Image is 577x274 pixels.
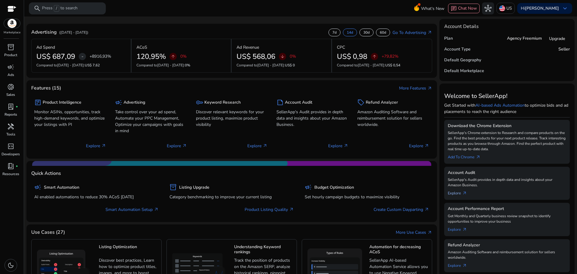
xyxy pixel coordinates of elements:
button: hub [482,2,494,14]
p: Product [4,52,17,58]
span: code_blocks [7,143,14,150]
p: Take control over your ad spend, Automate your PPC Management, Optimize your campaigns with goals... [115,109,187,134]
p: CPC [337,44,345,50]
span: / [54,5,59,12]
span: summarize [276,99,284,106]
h2: US$ 568,06 [237,52,275,61]
span: US$ 0 [285,63,295,68]
h4: Quick Actions [31,171,61,176]
span: donut_small [7,83,14,90]
p: Marketplace [4,30,20,35]
h4: Use Cases (27) [31,230,65,235]
p: SellerApp's Audit provides in depth data and insights about your Amazon Business. [276,109,348,128]
p: Tools [6,132,15,137]
span: arrow_outward [462,227,467,232]
p: 7d [332,30,337,35]
a: Add To Chrome [448,152,485,160]
p: Explore [409,143,429,149]
p: Sales [6,92,15,97]
span: arrow_upward [171,54,176,59]
span: arrow_outward [289,207,294,212]
h5: Product Intelligence [43,100,81,105]
span: inventory_2 [169,184,177,191]
a: More Use Casesarrow_outward [396,229,432,236]
p: 0% [180,54,187,59]
span: arrow_outward [182,143,187,148]
span: arrow_outward [424,143,429,148]
a: Create Custom Dayparting [374,206,429,213]
span: What's New [421,3,444,14]
span: arrow_outward [101,143,106,148]
p: Monitor ASINs, opportunities, track high-demand keywords, and optimize your listings with PI [34,109,106,128]
h5: Advertising [124,100,145,105]
span: - [81,53,84,60]
p: 30d [363,30,370,35]
p: Compared to : [36,62,126,68]
p: Amazon Auditing Software and reimbursement solution for sellers worldwide. [448,249,566,260]
p: Compared to : [237,62,326,68]
p: Ad Revenue [237,44,259,50]
p: US [506,3,512,14]
h2: 120,95% [136,52,166,61]
p: Explore [247,143,267,149]
h3: Welcome to SellerApp! [444,93,570,100]
h5: Understanding Keyword rankings [234,245,294,255]
span: search [34,5,41,12]
p: Press to search [42,5,78,12]
span: arrow_outward [154,207,159,212]
h5: Listing Optimization [99,245,158,255]
p: 14d [347,30,353,35]
span: US$ 7,62 [85,63,100,68]
span: arrow_outward [424,207,429,212]
button: chatChat Now [448,4,480,13]
h5: Budget Optimization [314,185,354,190]
p: Discover relevant keywords for your product listing, maximize product visibility [196,109,268,128]
h5: Automation for decreasing ACoS [369,245,429,255]
a: Product Listing Quality [245,206,294,213]
h5: Keyword Research [204,100,241,105]
p: Get Started with to optimize bids and ad placements to reach the right audience [444,102,570,115]
h4: Advertising [31,29,57,35]
span: Upgrade [549,35,565,42]
span: campaign [305,184,312,191]
p: Category benchmarking to improve your current listing [169,194,294,200]
p: SellerApp's Chrome extension to Research and compare products on the go. Find the best products f... [448,130,566,152]
span: arrow_outward [343,143,348,148]
a: Explorearrow_outward [448,224,472,233]
p: ACoS [136,44,147,50]
p: SellerApp's Audit provides in depth data and insights about your Amazon Business. [448,177,566,188]
p: 0% [290,54,296,59]
p: Set hourly campaign budgets to maximize visibility [305,194,429,200]
span: [DATE] - [DATE] [157,63,184,68]
h2: US$ 687,09 [36,52,75,61]
p: Compared to : [136,62,226,68]
h5: Refund Analyzer [448,243,566,248]
span: Chat Now [458,5,477,11]
a: Explorearrow_outward [448,260,472,269]
p: Amazon Auditing Software and reimbursement solution for sellers worldwide. [357,109,429,128]
h5: Download the Chrome Extension [448,123,566,129]
span: arrow_outward [462,191,467,196]
p: +8916,93% [90,54,111,59]
h5: Agency Freemium [507,36,542,41]
span: inventory_2 [7,44,14,51]
span: arrow_outward [263,143,267,148]
p: Explore [86,143,106,149]
a: Go To Advertisingarrow_outward [392,29,432,36]
h5: Account Performance Report [448,206,566,212]
b: [PERSON_NAME] [525,5,559,11]
img: amazon.svg [4,19,20,28]
span: fiber_manual_record [16,165,18,167]
span: US$ 0,54 [385,63,400,68]
a: Smart Automation Setup [105,206,159,213]
span: arrow_outward [427,230,432,235]
p: Ad Spend [36,44,55,50]
span: hub [484,5,492,12]
h5: Default Geography [444,58,481,63]
span: package [34,99,41,106]
p: Explore [328,143,348,149]
span: arrow_outward [427,86,432,91]
h5: Listing Upgrade [179,185,209,190]
a: More Featuresarrow_outward [399,85,432,91]
p: AI enabled automations to reduce 30% ACoS [DATE] [34,194,159,200]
